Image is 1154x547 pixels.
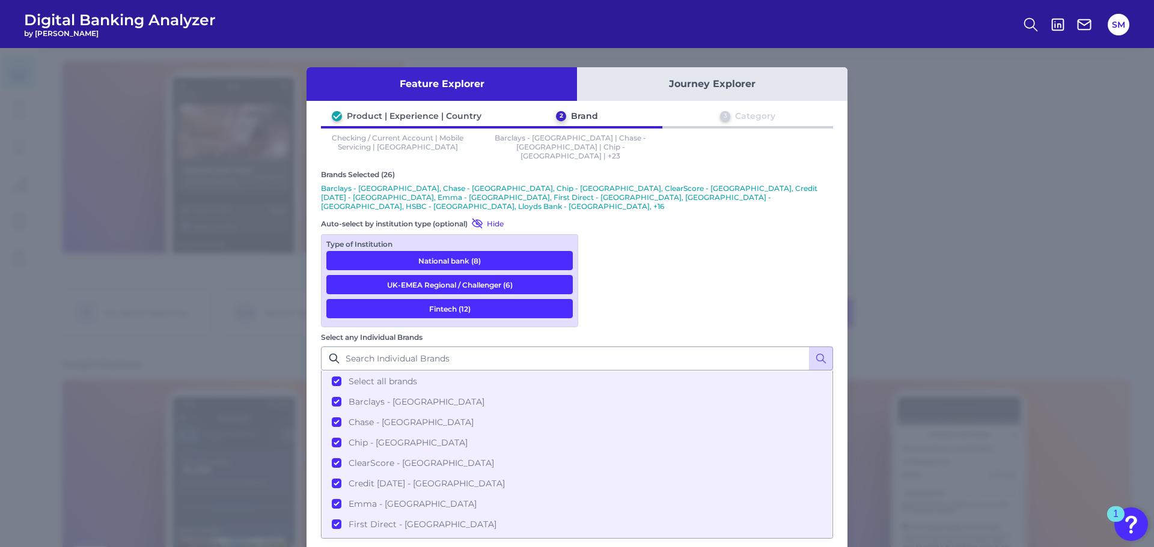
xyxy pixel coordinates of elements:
span: First Direct - [GEOGRAPHIC_DATA] [349,519,496,530]
button: Open Resource Center, 1 new notification [1114,507,1148,541]
div: 3 [720,111,730,121]
div: Brands Selected (26) [321,170,833,179]
div: Category [735,110,775,121]
div: Type of Institution [326,240,573,249]
button: Journey Explorer [577,67,847,101]
div: Brand [571,110,598,121]
button: National bank (8) [326,251,573,270]
button: Emma - [GEOGRAPHIC_DATA] [322,494,832,514]
p: Barclays - [GEOGRAPHIC_DATA], Chase - [GEOGRAPHIC_DATA], Chip - [GEOGRAPHIC_DATA], ClearScore - [... [321,184,833,211]
button: Hide [468,217,504,229]
div: Auto-select by institution type (optional) [321,217,578,229]
p: Checking / Current Account | Mobile Servicing | [GEOGRAPHIC_DATA] [321,133,475,160]
span: Emma - [GEOGRAPHIC_DATA] [349,498,477,509]
label: Select any Individual Brands [321,333,423,342]
button: Chip - [GEOGRAPHIC_DATA] [322,432,832,453]
button: Fintech (12) [326,299,573,318]
input: Search Individual Brands [321,346,833,370]
button: Select all brands [322,371,832,391]
div: Product | Experience | Country [347,110,481,121]
span: Select all brands [349,376,417,387]
div: 2 [556,111,566,121]
button: Credit [DATE] - [GEOGRAPHIC_DATA] [322,473,832,494]
span: Chip - [GEOGRAPHIC_DATA] [349,437,468,448]
span: Credit [DATE] - [GEOGRAPHIC_DATA] [349,478,505,489]
button: UK-EMEA Regional / Challenger (6) [326,275,573,294]
button: First Direct - [GEOGRAPHIC_DATA] [322,514,832,534]
span: Barclays - [GEOGRAPHIC_DATA] [349,396,484,407]
button: SM [1108,14,1129,35]
button: ClearScore - [GEOGRAPHIC_DATA] [322,453,832,473]
span: ClearScore - [GEOGRAPHIC_DATA] [349,458,494,468]
span: Chase - [GEOGRAPHIC_DATA] [349,417,474,428]
button: Feature Explorer [307,67,577,101]
span: by [PERSON_NAME] [24,29,216,38]
button: Chase - [GEOGRAPHIC_DATA] [322,412,832,432]
span: Digital Banking Analyzer [24,11,216,29]
button: Barclays - [GEOGRAPHIC_DATA] [322,391,832,412]
div: 1 [1113,514,1119,530]
p: Barclays - [GEOGRAPHIC_DATA] | Chase - [GEOGRAPHIC_DATA] | Chip - [GEOGRAPHIC_DATA] | +23 [494,133,648,160]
